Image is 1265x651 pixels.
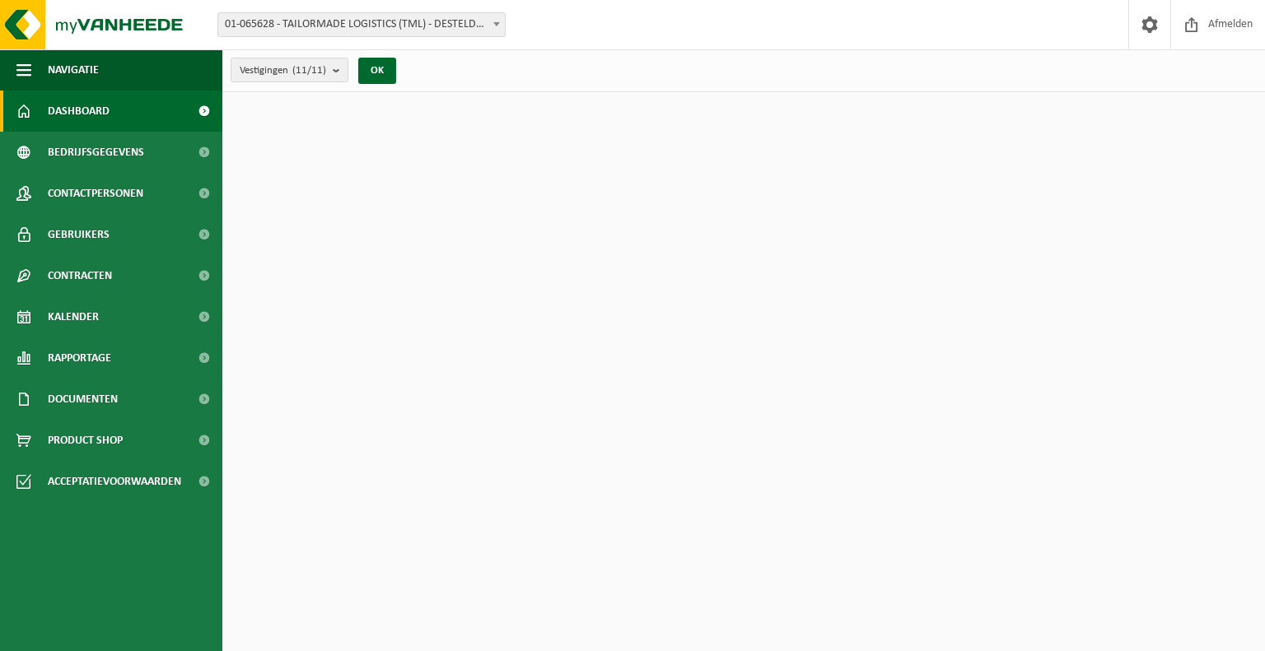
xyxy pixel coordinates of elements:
span: Navigatie [48,49,99,91]
span: Rapportage [48,337,111,379]
button: Vestigingen(11/11) [231,58,348,82]
span: Vestigingen [240,58,326,83]
span: 01-065628 - TAILORMADE LOGISTICS (TML) - DESTELDONK [218,13,505,36]
span: Contactpersonen [48,173,143,214]
span: Documenten [48,379,118,420]
span: Contracten [48,255,112,296]
span: Dashboard [48,91,110,132]
span: 01-065628 - TAILORMADE LOGISTICS (TML) - DESTELDONK [217,12,506,37]
span: Gebruikers [48,214,110,255]
span: Acceptatievoorwaarden [48,461,181,502]
span: Bedrijfsgegevens [48,132,144,173]
span: Kalender [48,296,99,337]
button: OK [358,58,396,84]
span: Product Shop [48,420,123,461]
count: (11/11) [292,65,326,76]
